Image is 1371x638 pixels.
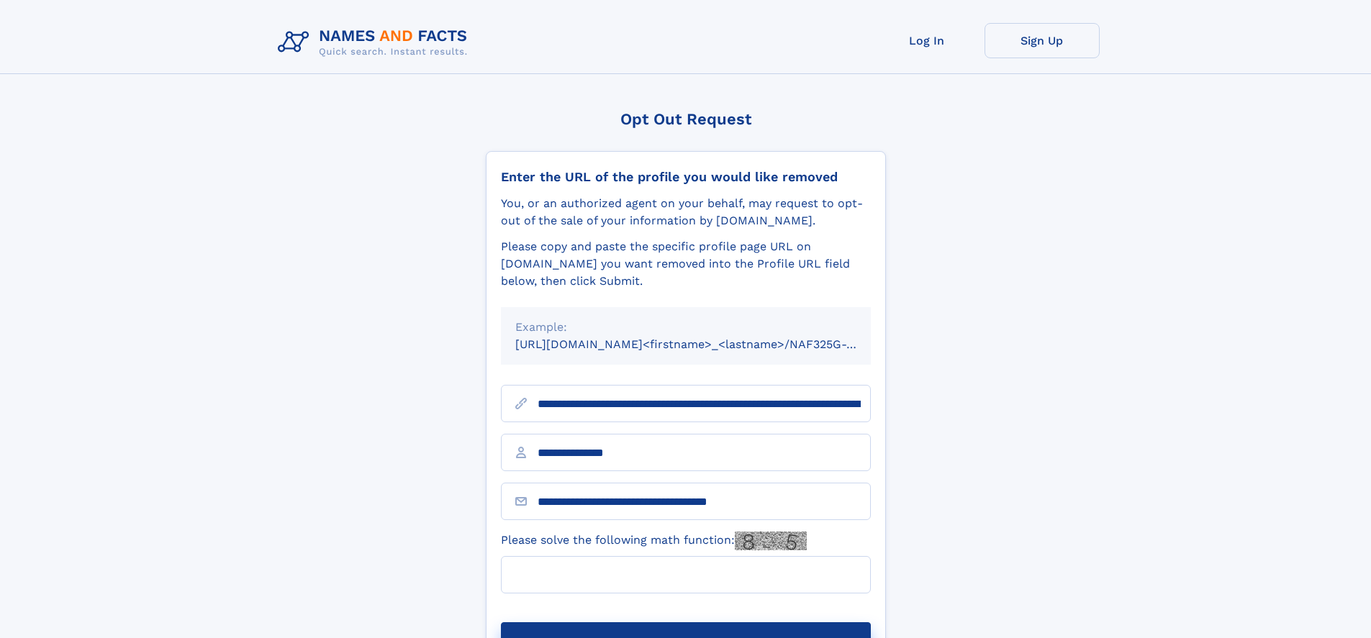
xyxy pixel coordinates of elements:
[869,23,985,58] a: Log In
[501,195,871,229] div: You, or an authorized agent on your behalf, may request to opt-out of the sale of your informatio...
[501,532,807,550] label: Please solve the following math function:
[515,337,898,351] small: [URL][DOMAIN_NAME]<firstname>_<lastname>/NAF325G-xxxxxxxx
[272,23,479,62] img: Logo Names and Facts
[985,23,1100,58] a: Sign Up
[515,319,856,336] div: Example:
[486,110,886,128] div: Opt Out Request
[501,169,871,185] div: Enter the URL of the profile you would like removed
[501,238,871,290] div: Please copy and paste the specific profile page URL on [DOMAIN_NAME] you want removed into the Pr...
